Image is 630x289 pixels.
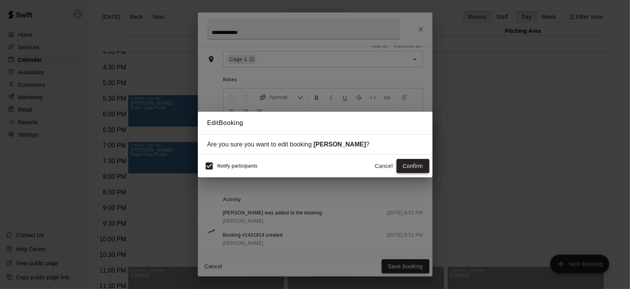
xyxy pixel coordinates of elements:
[217,163,258,169] span: Notify participants
[207,141,423,148] div: Are you sure you want to edit booking ?
[372,159,397,173] button: Cancel
[198,112,433,134] h2: Edit Booking
[314,141,366,148] strong: [PERSON_NAME]
[397,159,429,173] button: Confirm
